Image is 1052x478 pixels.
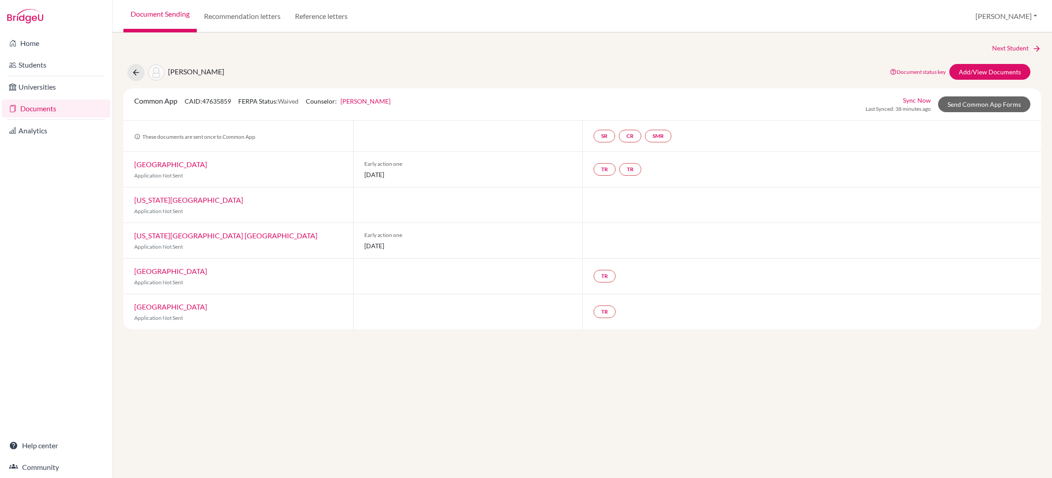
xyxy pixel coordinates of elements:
[619,163,641,176] a: TR
[7,9,43,23] img: Bridge-U
[866,105,931,113] span: Last Synced: 38 minutes ago
[2,56,110,74] a: Students
[619,130,641,142] a: CR
[134,314,183,321] span: Application Not Sent
[594,270,616,282] a: TR
[364,170,572,179] span: [DATE]
[2,100,110,118] a: Documents
[134,302,207,311] a: [GEOGRAPHIC_DATA]
[134,208,183,214] span: Application Not Sent
[594,130,615,142] a: SR
[2,458,110,476] a: Community
[134,267,207,275] a: [GEOGRAPHIC_DATA]
[938,96,1030,112] a: Send Common App Forms
[364,160,572,168] span: Early action one
[134,172,183,179] span: Application Not Sent
[340,97,390,105] a: [PERSON_NAME]
[2,122,110,140] a: Analytics
[903,96,931,105] a: Sync Now
[890,68,946,75] a: Document status key
[2,437,110,455] a: Help center
[364,241,572,250] span: [DATE]
[949,64,1030,80] a: Add/View Documents
[594,305,616,318] a: TR
[168,67,224,76] span: [PERSON_NAME]
[134,231,317,240] a: [US_STATE][GEOGRAPHIC_DATA] [GEOGRAPHIC_DATA]
[134,133,255,140] span: These documents are sent once to Common App
[645,130,671,142] a: SMR
[364,231,572,239] span: Early action one
[594,163,616,176] a: TR
[2,78,110,96] a: Universities
[134,196,243,204] a: [US_STATE][GEOGRAPHIC_DATA]
[134,279,183,286] span: Application Not Sent
[238,97,299,105] span: FERPA Status:
[185,97,231,105] span: CAID: 47635859
[992,43,1041,53] a: Next Student
[134,160,207,168] a: [GEOGRAPHIC_DATA]
[134,96,177,105] span: Common App
[2,34,110,52] a: Home
[306,97,390,105] span: Counselor:
[134,243,183,250] span: Application Not Sent
[971,8,1041,25] button: [PERSON_NAME]
[278,97,299,105] span: Waived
